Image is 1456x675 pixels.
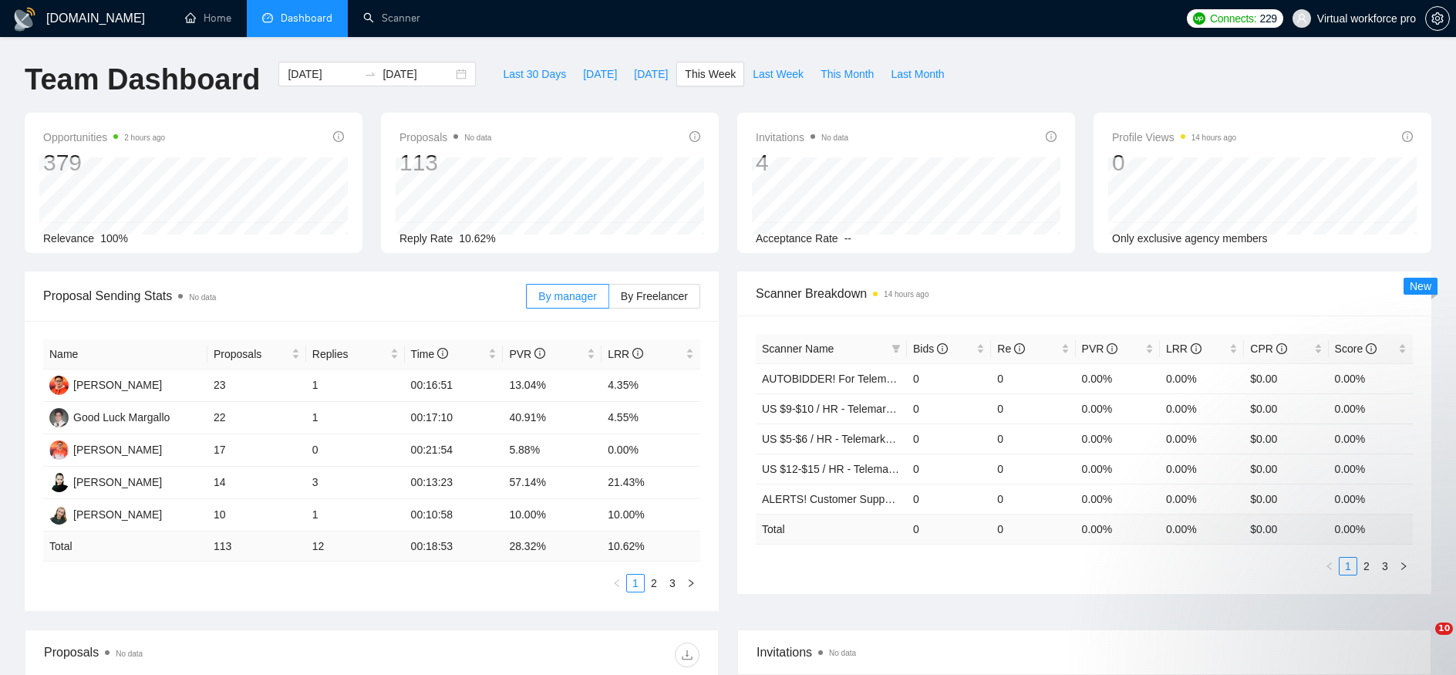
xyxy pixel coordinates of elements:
[43,232,94,245] span: Relevance
[891,344,901,353] span: filter
[1082,343,1118,355] span: PVR
[937,343,948,354] span: info-circle
[1193,12,1205,25] img: upwork-logo.png
[49,443,162,455] a: DE[PERSON_NAME]
[1404,623,1441,660] iframe: Intercom live chat
[756,514,907,544] td: Total
[645,574,663,592] li: 2
[281,12,332,25] span: Dashboard
[744,62,812,86] button: Last Week
[44,643,372,667] div: Proposals
[503,499,602,532] td: 10.00%
[602,499,700,532] td: 10.00%
[503,370,602,402] td: 13.04%
[25,62,260,98] h1: Team Dashboard
[756,148,848,177] div: 4
[583,66,617,83] span: [DATE]
[682,574,700,592] button: right
[621,290,688,302] span: By Freelancer
[494,62,575,86] button: Last 30 Days
[459,232,495,245] span: 10.62%
[411,348,448,360] span: Time
[602,467,700,499] td: 21.43%
[207,402,306,434] td: 22
[762,433,908,445] a: US $5-$6 / HR - Telemarketing
[464,133,491,142] span: No data
[437,348,448,359] span: info-circle
[43,532,207,562] td: Total
[756,284,1413,303] span: Scanner Breakdown
[632,348,643,359] span: info-circle
[1259,10,1276,27] span: 229
[49,475,162,488] a: JR[PERSON_NAME]
[503,467,602,499] td: 57.14%
[663,574,682,592] li: 3
[991,424,1075,454] td: 0
[383,66,453,83] input: End date
[333,131,344,142] span: info-circle
[891,66,944,83] span: Last Month
[288,66,358,83] input: Start date
[907,363,991,393] td: 0
[116,650,143,658] span: No data
[49,508,162,520] a: YB[PERSON_NAME]
[405,434,504,467] td: 00:21:54
[312,346,387,363] span: Replies
[73,441,162,458] div: [PERSON_NAME]
[575,62,625,86] button: [DATE]
[753,66,804,83] span: Last Week
[1112,232,1268,245] span: Only exclusive agency members
[73,506,162,523] div: [PERSON_NAME]
[100,232,128,245] span: 100%
[907,454,991,484] td: 0
[991,363,1075,393] td: 0
[1112,148,1236,177] div: 0
[602,434,700,467] td: 0.00%
[907,424,991,454] td: 0
[43,286,526,305] span: Proposal Sending Stats
[1425,12,1450,25] a: setting
[1191,133,1236,142] time: 14 hours ago
[73,474,162,491] div: [PERSON_NAME]
[1107,343,1117,354] span: info-circle
[306,370,405,402] td: 1
[821,66,874,83] span: This Month
[602,370,700,402] td: 4.35%
[1426,12,1449,25] span: setting
[405,499,504,532] td: 00:10:58
[503,66,566,83] span: Last 30 Days
[12,7,37,32] img: logo
[756,128,848,147] span: Invitations
[43,148,165,177] div: 379
[49,473,69,492] img: JR
[207,467,306,499] td: 14
[685,66,736,83] span: This Week
[1076,484,1160,514] td: 0.00%
[1076,514,1160,544] td: 0.00 %
[608,574,626,592] button: left
[399,232,453,245] span: Reply Rate
[306,339,405,370] th: Replies
[207,532,306,562] td: 113
[676,62,744,86] button: This Week
[49,408,69,427] img: GL
[405,532,504,562] td: 00:18:53
[608,574,626,592] li: Previous Page
[602,402,700,434] td: 4.55%
[534,348,545,359] span: info-circle
[1402,131,1413,142] span: info-circle
[1425,6,1450,31] button: setting
[676,649,699,661] span: download
[812,62,882,86] button: This Month
[538,290,596,302] span: By manager
[1076,363,1160,393] td: 0.00%
[682,574,700,592] li: Next Page
[503,402,602,434] td: 40.91%
[185,12,231,25] a: homeHome
[686,579,696,588] span: right
[1076,424,1160,454] td: 0.00%
[844,232,851,245] span: --
[306,434,405,467] td: 0
[49,505,69,525] img: YB
[405,402,504,434] td: 00:17:10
